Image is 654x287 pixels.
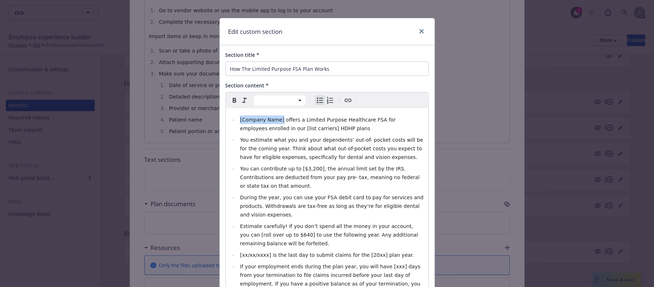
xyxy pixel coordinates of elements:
[254,95,306,105] button: Block type
[240,223,419,246] span: Estimate carefully! If you don’t spend all the money in your account, you can [roll over up to $6...
[240,166,421,189] span: You can contribute up to [$3,200], the annual limit set by the IRS. Contributions are deducted fr...
[343,95,353,105] button: Create link
[325,95,335,105] button: Numbered list
[240,95,250,105] button: Italic
[315,95,325,105] button: Bulleted list
[226,51,260,58] span: Section title *
[229,95,240,105] button: Bold
[417,27,426,36] a: close
[240,117,397,131] span: [Company Name] offers a Limited Purpose Healthcare FSA for employees enrolled in our [list carrie...
[226,82,269,89] span: Section content *
[315,95,335,105] div: toggle group
[240,137,425,160] span: You estimate what you and your dependents’ out-of- pocket costs will be for the coming year. Thin...
[240,252,414,258] span: [xx/xx/xxxx] is the last day to submit claims for the [20xx] plan year.
[240,195,425,218] span: During the year, you can use your FSA debit card to pay for services and products. Withdrawals ar...
[228,27,283,36] h1: Edit custom section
